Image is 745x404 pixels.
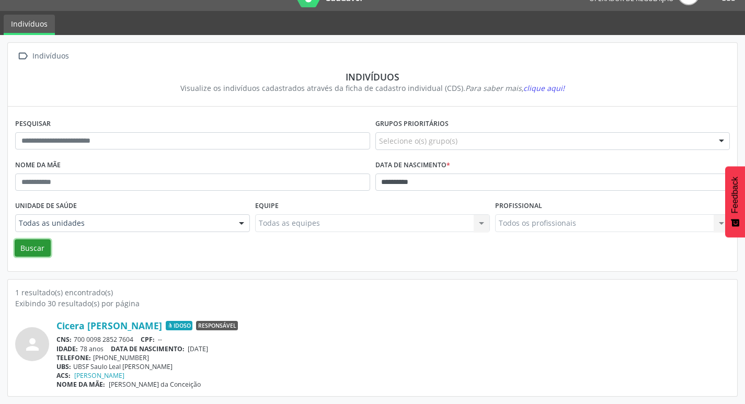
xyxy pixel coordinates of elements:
[196,321,238,330] span: Responsável
[56,344,78,353] span: IDADE:
[111,344,185,353] span: DATA DE NASCIMENTO:
[30,49,71,64] div: Indivíduos
[495,198,542,214] label: Profissional
[56,353,91,362] span: TELEFONE:
[15,287,730,298] div: 1 resultado(s) encontrado(s)
[15,116,51,132] label: Pesquisar
[56,371,71,380] span: ACS:
[725,166,745,237] button: Feedback - Mostrar pesquisa
[15,49,30,64] i: 
[15,239,51,257] button: Buscar
[22,83,723,94] div: Visualize os indivíduos cadastrados através da ficha de cadastro individual (CDS).
[188,344,208,353] span: [DATE]
[523,83,565,93] span: clique aqui!
[375,157,450,174] label: Data de nascimento
[730,177,740,213] span: Feedback
[56,362,71,371] span: UBS:
[375,116,449,132] label: Grupos prioritários
[56,335,72,344] span: CNS:
[19,218,228,228] span: Todas as unidades
[56,320,162,331] a: Cicera [PERSON_NAME]
[15,298,730,309] div: Exibindo 30 resultado(s) por página
[255,198,279,214] label: Equipe
[56,380,105,389] span: NOME DA MÃE:
[56,344,730,353] div: 78 anos
[379,135,457,146] span: Selecione o(s) grupo(s)
[56,353,730,362] div: [PHONE_NUMBER]
[15,49,71,64] a:  Indivíduos
[4,15,55,35] a: Indivíduos
[141,335,155,344] span: CPF:
[109,380,201,389] span: [PERSON_NAME] da Conceição
[56,335,730,344] div: 700 0098 2852 7604
[23,335,42,354] i: person
[158,335,162,344] span: --
[15,198,77,214] label: Unidade de saúde
[22,71,723,83] div: Indivíduos
[465,83,565,93] i: Para saber mais,
[56,362,730,371] div: UBSF Saulo Leal [PERSON_NAME]
[74,371,124,380] a: [PERSON_NAME]
[15,157,61,174] label: Nome da mãe
[166,321,192,330] span: Idoso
